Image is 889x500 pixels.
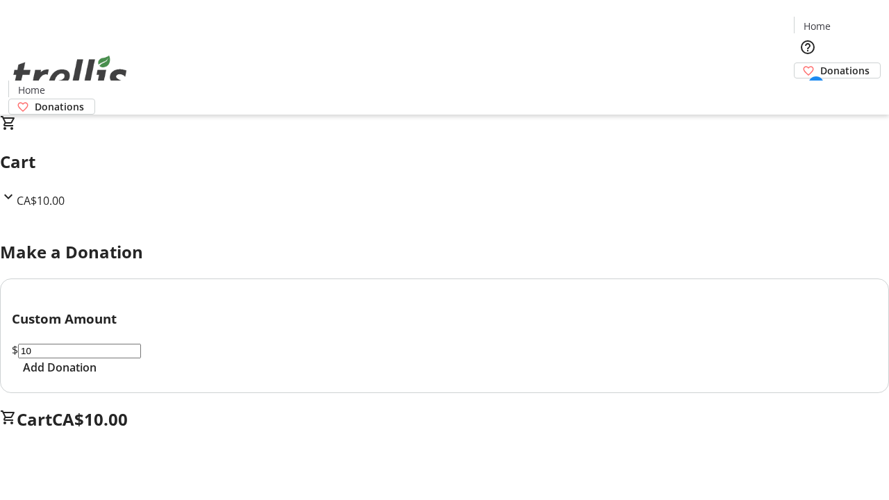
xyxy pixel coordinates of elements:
[804,19,831,33] span: Home
[8,99,95,115] a: Donations
[12,359,108,376] button: Add Donation
[12,309,877,328] h3: Custom Amount
[17,193,65,208] span: CA$10.00
[794,78,822,106] button: Cart
[794,33,822,61] button: Help
[794,62,881,78] a: Donations
[52,408,128,431] span: CA$10.00
[8,40,132,110] img: Orient E2E Organization q70Q7hIrxM's Logo
[795,19,839,33] a: Home
[18,344,141,358] input: Donation Amount
[820,63,870,78] span: Donations
[35,99,84,114] span: Donations
[12,342,18,358] span: $
[18,83,45,97] span: Home
[9,83,53,97] a: Home
[23,359,97,376] span: Add Donation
